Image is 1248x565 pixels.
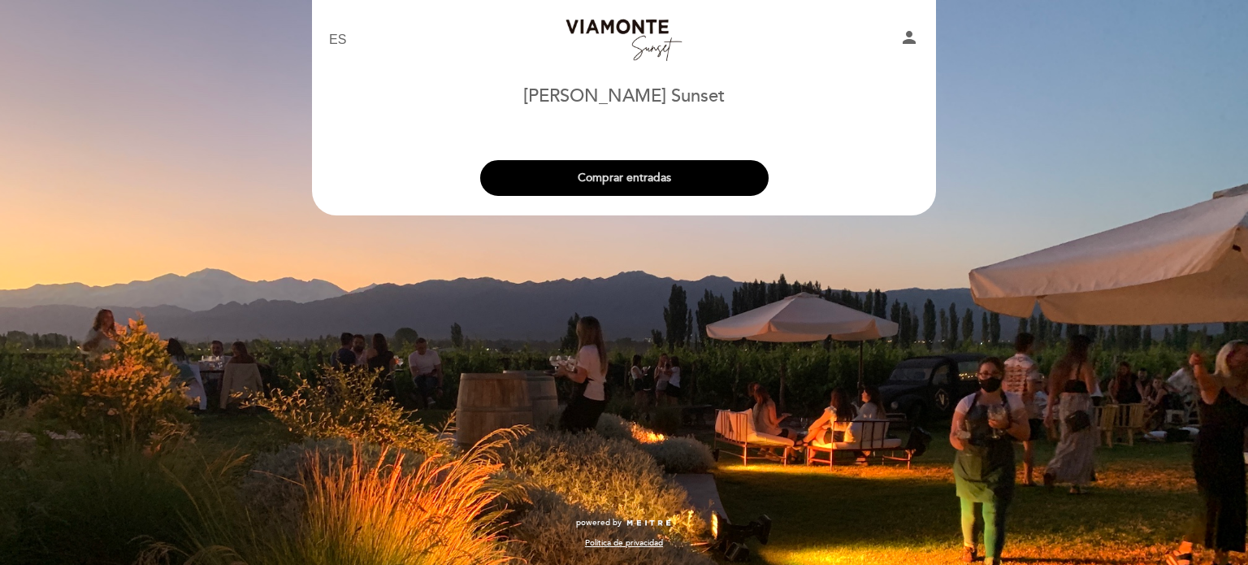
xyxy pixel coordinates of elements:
img: MEITRE [626,519,672,528]
button: Comprar entradas [480,160,769,196]
i: person [899,28,919,47]
span: powered by [576,517,622,528]
a: Política de privacidad [585,537,663,549]
a: powered by [576,517,672,528]
button: person [899,28,919,53]
h1: [PERSON_NAME] Sunset [523,87,725,106]
a: Bodega [PERSON_NAME] Sunset [522,18,726,63]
